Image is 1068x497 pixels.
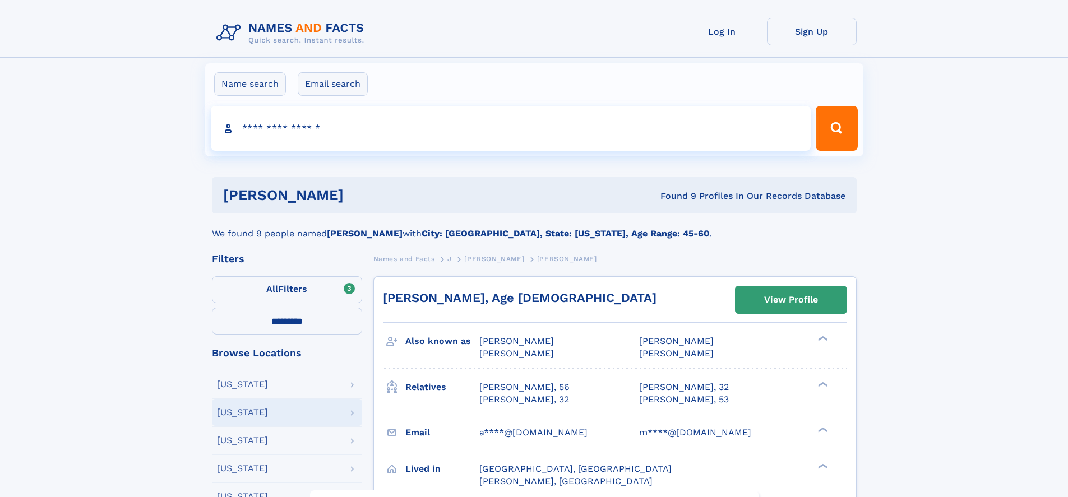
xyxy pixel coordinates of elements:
span: [PERSON_NAME] [479,348,554,359]
h3: Relatives [405,378,479,397]
span: [PERSON_NAME] [464,255,524,263]
span: [PERSON_NAME] [537,255,597,263]
a: J [447,252,452,266]
div: [US_STATE] [217,436,268,445]
div: ❯ [815,462,829,470]
div: Found 9 Profiles In Our Records Database [502,190,845,202]
a: [PERSON_NAME], 32 [639,381,729,393]
div: ❯ [815,426,829,433]
label: Email search [298,72,368,96]
a: [PERSON_NAME] [464,252,524,266]
div: View Profile [764,287,818,313]
a: [PERSON_NAME], Age [DEMOGRAPHIC_DATA] [383,291,656,305]
div: Filters [212,254,362,264]
b: City: [GEOGRAPHIC_DATA], State: [US_STATE], Age Range: 45-60 [422,228,709,239]
h3: Lived in [405,459,479,479]
span: All [266,284,278,294]
span: [PERSON_NAME] [479,336,554,346]
a: Log In [677,18,767,45]
span: J [447,255,452,263]
div: [US_STATE] [217,464,268,473]
span: [PERSON_NAME] [639,336,714,346]
a: Sign Up [767,18,857,45]
a: [PERSON_NAME], 53 [639,393,729,406]
div: ❯ [815,380,829,388]
label: Name search [214,72,286,96]
h3: Also known as [405,332,479,351]
div: [US_STATE] [217,380,268,389]
img: Logo Names and Facts [212,18,373,48]
div: We found 9 people named with . [212,213,857,240]
button: Search Button [816,106,857,151]
h1: [PERSON_NAME] [223,188,502,202]
a: View Profile [736,286,847,313]
b: [PERSON_NAME] [327,228,403,239]
span: [GEOGRAPHIC_DATA], [GEOGRAPHIC_DATA] [479,463,672,474]
div: Browse Locations [212,348,362,358]
div: [US_STATE] [217,408,268,417]
input: search input [211,106,811,151]
h3: Email [405,423,479,442]
span: [PERSON_NAME], [GEOGRAPHIC_DATA] [479,476,653,486]
a: [PERSON_NAME], 32 [479,393,569,406]
a: [PERSON_NAME], 56 [479,381,570,393]
span: [PERSON_NAME] [639,348,714,359]
label: Filters [212,276,362,303]
a: Names and Facts [373,252,435,266]
div: ❯ [815,335,829,342]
